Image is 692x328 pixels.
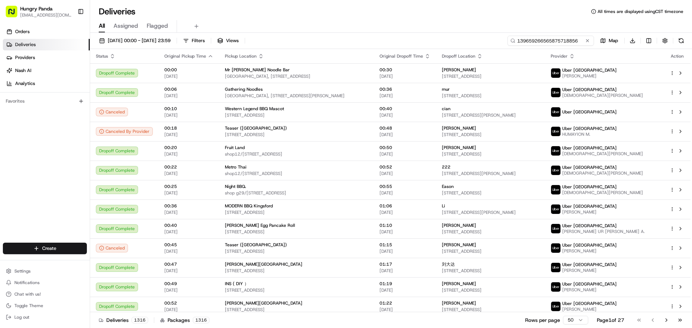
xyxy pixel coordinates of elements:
[597,36,621,46] button: Map
[380,112,430,118] span: [DATE]
[380,53,423,59] span: Original Dropoff Time
[225,300,302,306] span: [PERSON_NAME][GEOGRAPHIC_DATA]
[551,263,560,272] img: uber-new-logo.jpeg
[96,108,128,116] button: Canceled
[15,80,35,87] span: Analytics
[380,106,430,112] span: 00:40
[164,229,213,235] span: [DATE]
[609,37,618,44] span: Map
[225,268,368,274] span: [STREET_ADDRESS]
[96,36,174,46] button: [DATE] 00:00 - [DATE] 23:59
[164,242,213,248] span: 00:45
[225,281,249,287] span: INS ( DIY ）
[442,112,540,118] span: [STREET_ADDRESS][PERSON_NAME]
[562,281,617,287] span: Uber [GEOGRAPHIC_DATA]
[20,5,53,12] button: Hungry Panda
[562,131,617,137] span: HUMAYION M.
[51,178,87,184] a: Powered byPylon
[64,131,78,137] span: 8月7日
[96,127,153,136] button: Canceled By Provider
[442,184,454,189] span: Eason
[14,131,20,137] img: 1736555255976-a54dd68f-1ca7-489b-9aae-adbdc363a1c4
[562,145,617,151] span: Uber [GEOGRAPHIC_DATA]
[598,9,683,14] span: All times are displayed using CST timezone
[164,203,213,209] span: 00:36
[562,87,617,93] span: Uber [GEOGRAPHIC_DATA]
[551,243,560,253] img: uber-new-logo.jpeg
[164,248,213,254] span: [DATE]
[15,41,36,48] span: Deliveries
[551,53,568,59] span: Provider
[14,303,43,309] span: Toggle Theme
[3,266,87,276] button: Settings
[551,185,560,194] img: uber-new-logo.jpeg
[380,67,430,73] span: 00:30
[60,131,62,137] span: •
[225,210,368,215] span: [STREET_ADDRESS]
[164,151,213,157] span: [DATE]
[380,86,430,92] span: 00:36
[7,69,20,82] img: 1736555255976-a54dd68f-1ca7-489b-9aae-adbdc363a1c4
[3,278,87,288] button: Notifications
[3,289,87,299] button: Chat with us!
[24,112,26,117] span: •
[442,287,540,293] span: [STREET_ADDRESS]
[99,22,105,30] span: All
[32,76,99,82] div: We're available if you need us!
[225,287,368,293] span: [STREET_ADDRESS]
[164,86,213,92] span: 00:06
[225,125,287,131] span: Teaser ([GEOGRAPHIC_DATA])
[562,190,643,196] span: [DEMOGRAPHIC_DATA][PERSON_NAME]
[164,73,213,79] span: [DATE]
[193,317,209,323] div: 1316
[225,261,302,267] span: [PERSON_NAME][GEOGRAPHIC_DATA]
[164,145,213,150] span: 00:20
[225,171,368,176] span: shop12/[STREET_ADDRESS]
[380,229,430,235] span: [DATE]
[380,287,430,293] span: [DATE]
[3,95,87,107] div: Favorites
[551,224,560,233] img: uber-new-logo.jpeg
[442,132,540,138] span: [STREET_ADDRESS]
[380,261,430,267] span: 01:17
[225,223,295,228] span: [PERSON_NAME] Egg Pancake Roll
[380,125,430,131] span: 00:48
[562,151,643,157] span: [DEMOGRAPHIC_DATA][PERSON_NAME]
[164,307,213,313] span: [DATE]
[14,314,29,320] span: Log out
[3,3,75,20] button: Hungry Panda[EMAIL_ADDRESS][DOMAIN_NAME]
[99,6,136,17] h1: Deliveries
[562,93,643,98] span: [DEMOGRAPHIC_DATA][PERSON_NAME]
[597,316,624,324] div: Page 1 of 27
[123,71,131,80] button: Start new chat
[28,112,45,117] span: 8月15日
[96,244,128,252] div: Canceled
[225,151,368,157] span: shop12/[STREET_ADDRESS]
[14,291,41,297] span: Chat with us!
[164,125,213,131] span: 00:18
[147,22,168,30] span: Flagged
[562,268,617,273] span: [PERSON_NAME]
[380,248,430,254] span: [DATE]
[4,158,58,171] a: 📗Knowledge Base
[225,53,257,59] span: Pickup Location
[380,210,430,215] span: [DATE]
[507,36,594,46] input: Type to search
[32,69,118,76] div: Start new chat
[3,52,90,63] a: Providers
[225,86,263,92] span: Gathering Noodles
[380,281,430,287] span: 01:19
[442,229,540,235] span: [STREET_ADDRESS]
[380,184,430,189] span: 00:55
[22,131,58,137] span: [PERSON_NAME]
[225,93,368,99] span: [GEOGRAPHIC_DATA], [STREET_ADDRESS][PERSON_NAME]
[96,53,108,59] span: Status
[380,151,430,157] span: [DATE]
[225,229,368,235] span: [STREET_ADDRESS]
[225,112,368,118] span: [STREET_ADDRESS]
[3,39,90,50] a: Deliveries
[58,158,119,171] a: 💻API Documentation
[442,145,476,150] span: [PERSON_NAME]
[7,162,13,167] div: 📗
[114,22,138,30] span: Assigned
